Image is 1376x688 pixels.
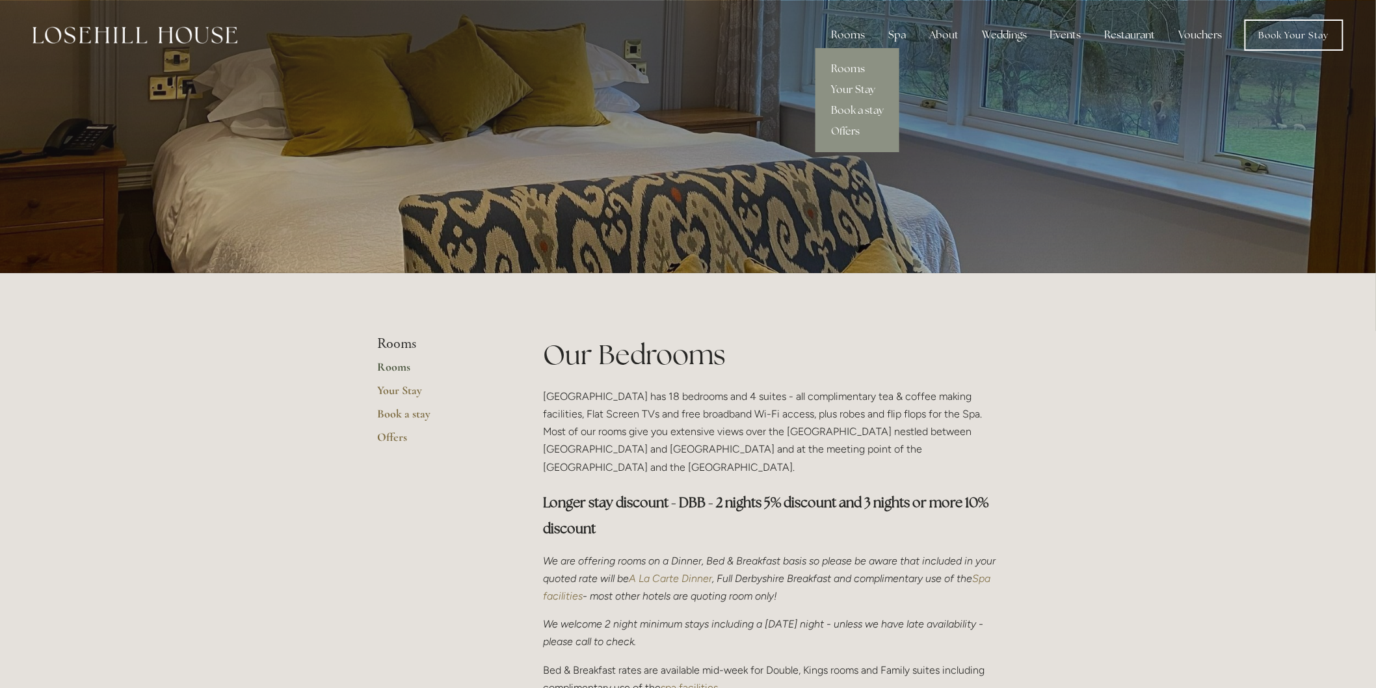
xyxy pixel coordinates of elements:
[543,388,999,476] p: [GEOGRAPHIC_DATA] has 18 bedrooms and 4 suites - all complimentary tea & coffee making facilities...
[712,572,972,585] em: , Full Derbyshire Breakfast and complimentary use of the
[377,360,501,383] a: Rooms
[1040,22,1092,48] div: Events
[878,22,916,48] div: Spa
[972,22,1037,48] div: Weddings
[815,121,899,142] a: Offers
[583,590,777,602] em: - most other hotels are quoting room only!
[1245,20,1343,51] a: Book Your Stay
[33,27,237,44] img: Losehill House
[377,383,501,406] a: Your Stay
[815,59,899,79] a: Rooms
[377,430,501,453] a: Offers
[815,79,899,100] a: Your Stay
[543,618,986,648] em: We welcome 2 night minimum stays including a [DATE] night - unless we have late availability - pl...
[543,494,991,537] strong: Longer stay discount - DBB - 2 nights 5% discount and 3 nights or more 10% discount
[629,572,712,585] a: A La Carte Dinner
[377,406,501,430] a: Book a stay
[543,336,999,374] h1: Our Bedrooms
[815,100,899,121] a: Book a stay
[1169,22,1233,48] a: Vouchers
[821,22,875,48] div: Rooms
[543,555,998,585] em: We are offering rooms on a Dinner, Bed & Breakfast basis so please be aware that included in your...
[377,336,501,352] li: Rooms
[1094,22,1166,48] div: Restaurant
[919,22,969,48] div: About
